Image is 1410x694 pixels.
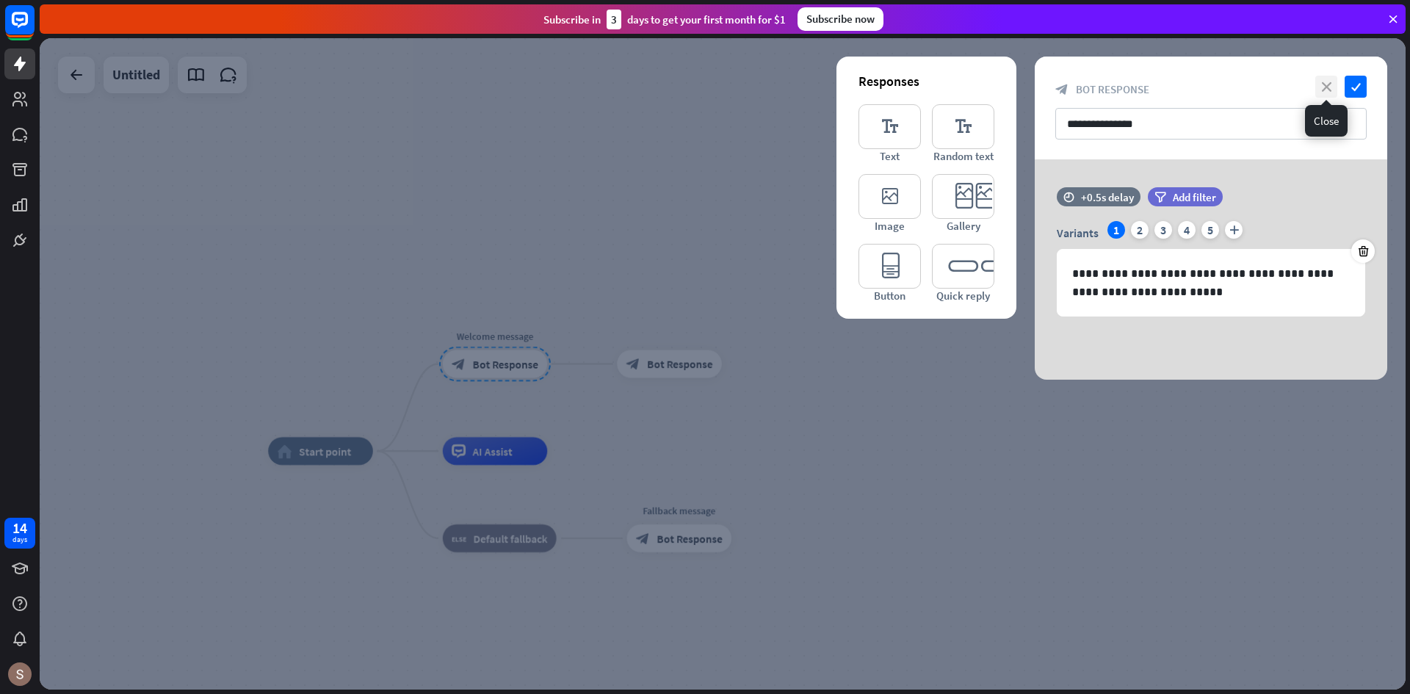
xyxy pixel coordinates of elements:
[543,10,786,29] div: Subscribe in days to get your first month for $1
[1076,82,1149,96] span: Bot Response
[798,7,883,31] div: Subscribe now
[1131,221,1149,239] div: 2
[1063,192,1074,202] i: time
[1154,192,1166,203] i: filter
[1055,83,1069,96] i: block_bot_response
[1081,190,1134,204] div: +0.5s delay
[607,10,621,29] div: 3
[1154,221,1172,239] div: 3
[1225,221,1243,239] i: plus
[1201,221,1219,239] div: 5
[12,521,27,535] div: 14
[12,6,56,50] button: Open LiveChat chat widget
[1107,221,1125,239] div: 1
[1173,190,1216,204] span: Add filter
[1345,76,1367,98] i: check
[1315,76,1337,98] i: close
[1178,221,1196,239] div: 4
[1057,225,1099,240] span: Variants
[4,518,35,549] a: 14 days
[12,535,27,545] div: days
